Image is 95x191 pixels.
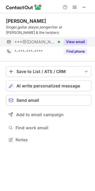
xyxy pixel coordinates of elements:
span: Notes [16,137,89,143]
button: AI write personalized message [6,81,91,91]
button: Find work email [6,124,91,132]
span: ***@[DOMAIN_NAME] [14,39,56,45]
div: Singer,guitar player,songwriter at [PERSON_NAME] & the twisters [6,25,91,35]
img: ContactOut v5.3.10 [6,4,42,11]
button: Send email [6,95,91,106]
span: Add to email campaign [16,112,64,117]
span: AI write personalized message [16,84,80,88]
span: Find work email [16,125,89,131]
button: save-profile-one-click [6,66,91,77]
button: Reveal Button [64,39,87,45]
span: Send email [16,98,39,103]
div: Save to List / ATS / CRM [16,69,81,74]
button: Notes [6,136,91,144]
div: [PERSON_NAME] [6,18,46,24]
button: Reveal Button [64,48,87,54]
button: Add to email campaign [6,109,91,120]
